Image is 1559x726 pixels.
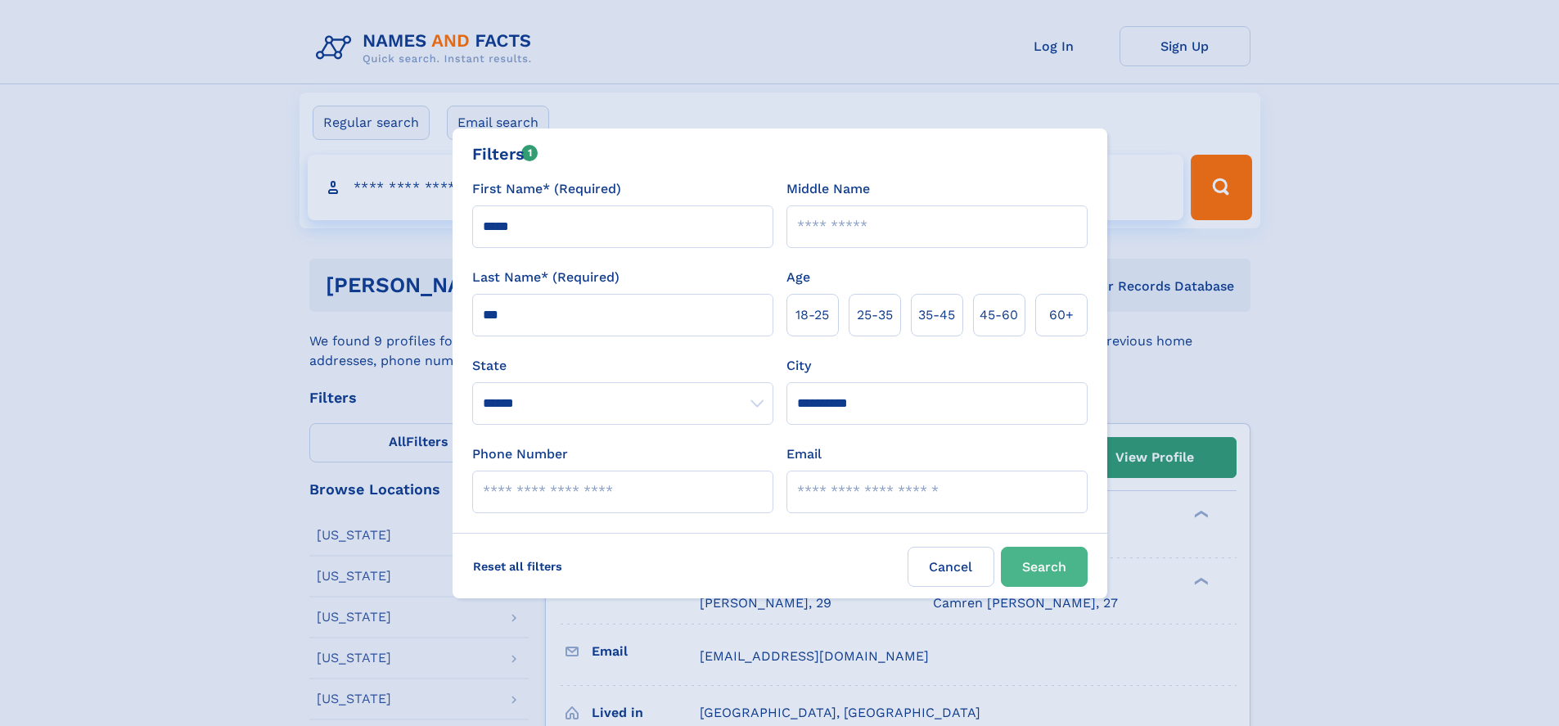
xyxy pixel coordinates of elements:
[472,142,538,166] div: Filters
[786,356,811,376] label: City
[472,179,621,199] label: First Name* (Required)
[918,305,955,325] span: 35‑45
[857,305,893,325] span: 25‑35
[472,444,568,464] label: Phone Number
[908,547,994,587] label: Cancel
[1001,547,1088,587] button: Search
[980,305,1018,325] span: 45‑60
[1049,305,1074,325] span: 60+
[786,268,810,287] label: Age
[786,444,822,464] label: Email
[786,179,870,199] label: Middle Name
[462,547,573,586] label: Reset all filters
[472,356,773,376] label: State
[795,305,829,325] span: 18‑25
[472,268,620,287] label: Last Name* (Required)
